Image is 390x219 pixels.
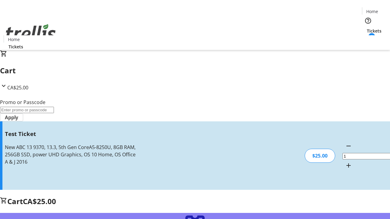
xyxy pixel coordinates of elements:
[9,43,23,50] span: Tickets
[5,114,18,121] span: Apply
[342,140,355,152] button: Decrement by one
[4,43,28,50] a: Tickets
[342,159,355,172] button: Increment by one
[362,34,374,46] button: Cart
[305,149,335,163] div: $25.00
[4,36,23,43] a: Home
[362,8,382,15] a: Home
[362,28,386,34] a: Tickets
[5,130,138,138] h3: Test Ticket
[362,15,374,27] button: Help
[23,196,56,206] span: CA$25.00
[366,8,378,15] span: Home
[367,28,381,34] span: Tickets
[7,84,28,91] span: CA$25.00
[5,144,138,165] div: New ABC 13 9370, 13.3, 5th Gen CoreA5-8250U, 8GB RAM, 256GB SSD, power UHD Graphics, OS 10 Home, ...
[8,36,20,43] span: Home
[4,17,58,48] img: Orient E2E Organization NDn1EePXOM's Logo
